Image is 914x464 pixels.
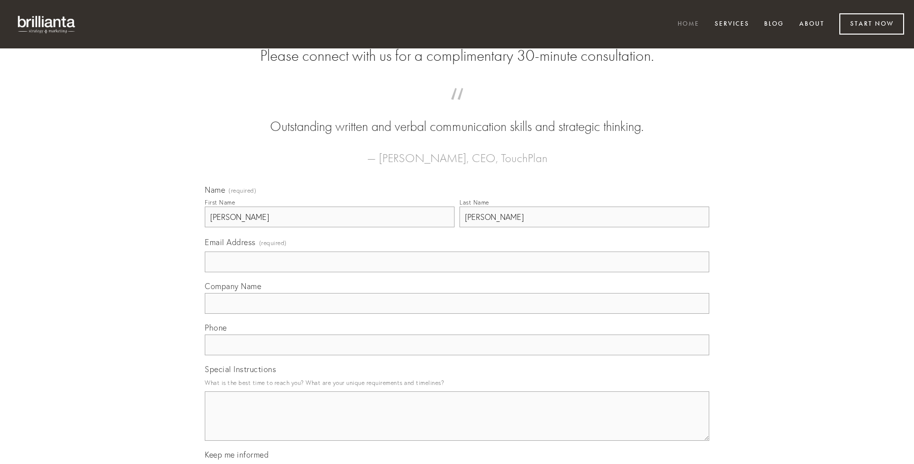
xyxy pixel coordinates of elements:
[671,16,706,33] a: Home
[205,185,225,195] span: Name
[708,16,756,33] a: Services
[205,199,235,206] div: First Name
[228,188,256,194] span: (required)
[793,16,831,33] a: About
[205,376,709,389] p: What is the best time to reach you? What are your unique requirements and timelines?
[221,98,693,136] blockquote: Outstanding written and verbal communication skills and strategic thinking.
[205,46,709,65] h2: Please connect with us for a complimentary 30-minute consultation.
[205,364,276,374] span: Special Instructions
[839,13,904,35] a: Start Now
[259,236,287,250] span: (required)
[459,199,489,206] div: Last Name
[205,450,269,460] span: Keep me informed
[10,10,84,39] img: brillianta - research, strategy, marketing
[221,136,693,168] figcaption: — [PERSON_NAME], CEO, TouchPlan
[205,323,227,333] span: Phone
[205,281,261,291] span: Company Name
[205,237,256,247] span: Email Address
[758,16,790,33] a: Blog
[221,98,693,117] span: “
